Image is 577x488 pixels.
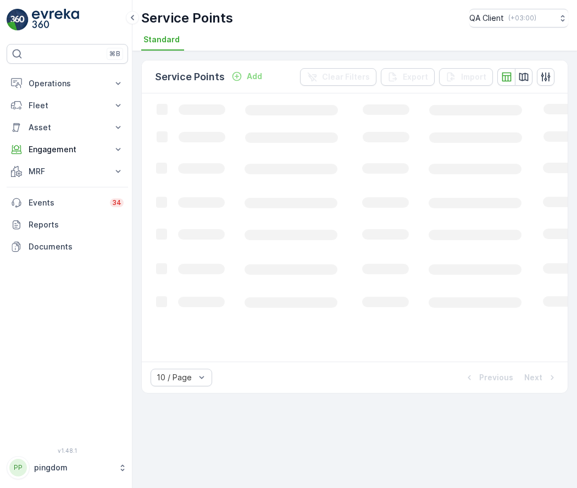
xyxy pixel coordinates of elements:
button: Import [439,68,493,86]
img: logo_light-DOdMpM7g.png [32,9,79,31]
p: Events [29,197,103,208]
p: MRF [29,166,106,177]
a: Events34 [7,192,128,214]
p: Service Points [141,9,233,27]
p: Engagement [29,144,106,155]
span: v 1.48.1 [7,447,128,454]
p: Next [524,372,542,383]
button: Engagement [7,138,128,160]
p: Service Points [155,69,225,85]
p: ( +03:00 ) [508,14,536,23]
p: Documents [29,241,124,252]
p: 34 [112,198,121,207]
p: ⌘B [109,49,120,58]
p: QA Client [469,13,504,24]
p: Previous [479,372,513,383]
img: logo [7,9,29,31]
button: Add [227,70,267,83]
button: MRF [7,160,128,182]
p: Export [403,71,428,82]
div: PP [9,459,27,476]
button: Operations [7,73,128,95]
a: Documents [7,236,128,258]
p: Fleet [29,100,106,111]
p: Operations [29,78,106,89]
p: Import [461,71,486,82]
button: Asset [7,117,128,138]
p: Asset [29,122,106,133]
button: Previous [463,371,514,384]
p: Reports [29,219,124,230]
button: Export [381,68,435,86]
span: Standard [143,34,180,45]
a: Reports [7,214,128,236]
button: Next [523,371,559,384]
button: Fleet [7,95,128,117]
p: Add [247,71,262,82]
p: pingdom [34,462,113,473]
p: Clear Filters [322,71,370,82]
button: QA Client(+03:00) [469,9,568,27]
button: Clear Filters [300,68,376,86]
button: PPpingdom [7,456,128,479]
